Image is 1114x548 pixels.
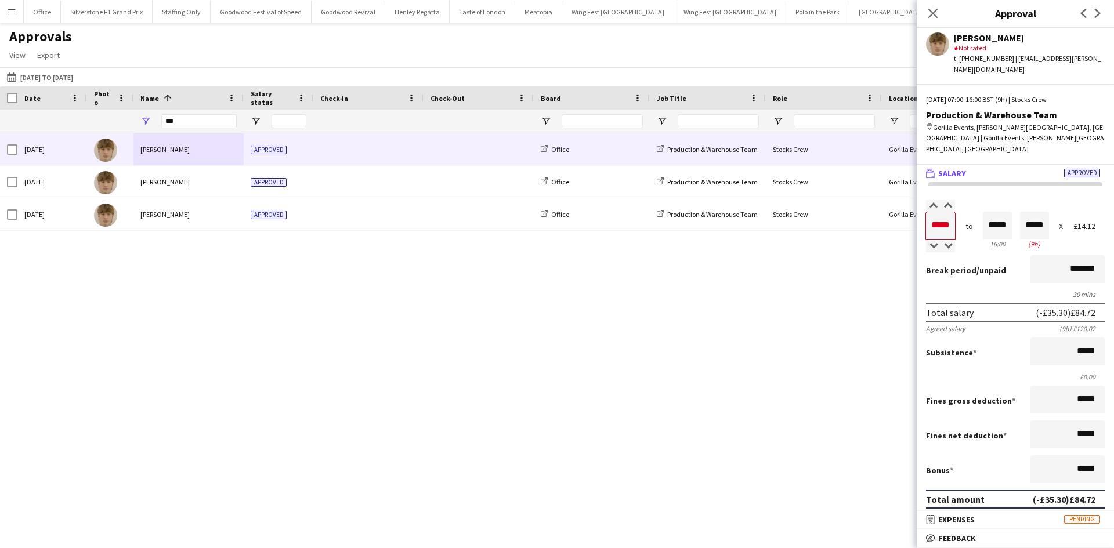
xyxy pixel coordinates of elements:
[657,177,758,186] a: Production & Warehouse Team
[1064,515,1100,524] span: Pending
[94,89,113,107] span: Photo
[251,178,287,187] span: Approved
[667,210,758,219] span: Production & Warehouse Team
[954,53,1105,74] div: t. [PHONE_NUMBER] | [EMAIL_ADDRESS][PERSON_NAME][DOMAIN_NAME]
[385,1,450,23] button: Henley Regatta
[667,177,758,186] span: Production & Warehouse Team
[926,122,1105,154] div: Gorilla Events, [PERSON_NAME][GEOGRAPHIC_DATA], [GEOGRAPHIC_DATA] | Gorilla Events, [PERSON_NAME]...
[882,133,998,165] div: Gorilla Events, [PERSON_NAME][GEOGRAPHIC_DATA], [GEOGRAPHIC_DATA], [GEOGRAPHIC_DATA]
[17,166,87,198] div: [DATE]
[551,145,569,154] span: Office
[1059,222,1063,231] div: X
[431,94,465,103] span: Check-Out
[882,198,998,230] div: Gorilla Events, [PERSON_NAME][GEOGRAPHIC_DATA], [GEOGRAPHIC_DATA], [GEOGRAPHIC_DATA]
[926,290,1105,299] div: 30 mins
[5,70,75,84] button: [DATE] to [DATE]
[965,222,973,231] div: to
[161,114,237,128] input: Name Filter Input
[849,1,932,23] button: [GEOGRAPHIC_DATA]
[133,133,244,165] div: [PERSON_NAME]
[926,265,976,275] span: Break period
[938,514,975,525] span: Expenses
[657,145,758,154] a: Production & Warehouse Team
[926,324,965,333] div: Agreed salary
[133,198,244,230] div: [PERSON_NAME]
[917,165,1114,182] mat-expansion-panel-header: SalaryApproved
[954,32,1105,43] div: [PERSON_NAME]
[910,114,991,128] input: Location Filter Input
[272,114,306,128] input: Salary status Filter Input
[251,146,287,154] span: Approved
[94,139,117,162] img: Aidan Demery
[926,395,1015,406] label: Fines gross deduction
[251,116,261,126] button: Open Filter Menu
[917,529,1114,547] mat-expansion-panel-header: Feedback
[794,114,875,128] input: Role Filter Input
[926,95,1105,105] div: [DATE] 07:00-16:00 BST (9h) | Stocks Crew
[766,166,882,198] div: Stocks Crew
[541,210,569,219] a: Office
[17,198,87,230] div: [DATE]
[1036,307,1095,318] div: (-£35.30) £84.72
[541,177,569,186] a: Office
[24,94,41,103] span: Date
[541,116,551,126] button: Open Filter Menu
[926,239,955,248] div: 07:00
[926,493,985,505] div: Total amount
[9,50,26,60] span: View
[211,1,312,23] button: Goodwood Festival of Speed
[562,1,674,23] button: Wing Fest [GEOGRAPHIC_DATA]
[938,168,966,179] span: Salary
[32,48,64,63] a: Export
[773,116,783,126] button: Open Filter Menu
[786,1,849,23] button: Polo in the Park
[926,347,976,358] label: Subsistence
[926,265,1006,275] label: /unpaid
[153,1,211,23] button: Staffing Only
[562,114,643,128] input: Board Filter Input
[37,50,60,60] span: Export
[312,1,385,23] button: Goodwood Revival
[1064,169,1100,177] span: Approved
[61,1,153,23] button: Silverstone F1 Grand Prix
[5,48,30,63] a: View
[551,177,569,186] span: Office
[926,430,1007,441] label: Fines net deduction
[657,116,667,126] button: Open Filter Menu
[926,201,1105,209] label: Salary
[251,89,292,107] span: Salary status
[678,114,759,128] input: Job Title Filter Input
[667,145,758,154] span: Production & Warehouse Team
[926,307,974,318] div: Total salary
[251,211,287,219] span: Approved
[140,94,159,103] span: Name
[657,94,686,103] span: Job Title
[917,6,1114,21] h3: Approval
[954,43,1105,53] div: Not rated
[889,116,899,126] button: Open Filter Menu
[450,1,515,23] button: Taste of London
[882,166,998,198] div: Gorilla Events, [PERSON_NAME][GEOGRAPHIC_DATA], [GEOGRAPHIC_DATA], [GEOGRAPHIC_DATA]
[541,145,569,154] a: Office
[674,1,786,23] button: Wing Fest [GEOGRAPHIC_DATA]
[1059,324,1105,333] div: (9h) £120.02
[94,204,117,227] img: Aidan Demery
[320,94,348,103] span: Check-In
[926,465,953,476] label: Bonus
[551,210,569,219] span: Office
[94,171,117,194] img: Aidan Demery
[926,110,1105,120] div: Production & Warehouse Team
[889,94,918,103] span: Location
[983,239,1012,248] div: 16:00
[17,133,87,165] div: [DATE]
[766,133,882,165] div: Stocks Crew
[1020,239,1049,248] div: 9h
[938,533,976,543] span: Feedback
[24,1,61,23] button: Office
[515,1,562,23] button: Meatopia
[657,210,758,219] a: Production & Warehouse Team
[917,511,1114,528] mat-expansion-panel-header: ExpensesPending
[773,94,787,103] span: Role
[766,198,882,230] div: Stocks Crew
[1073,222,1105,231] div: £14.12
